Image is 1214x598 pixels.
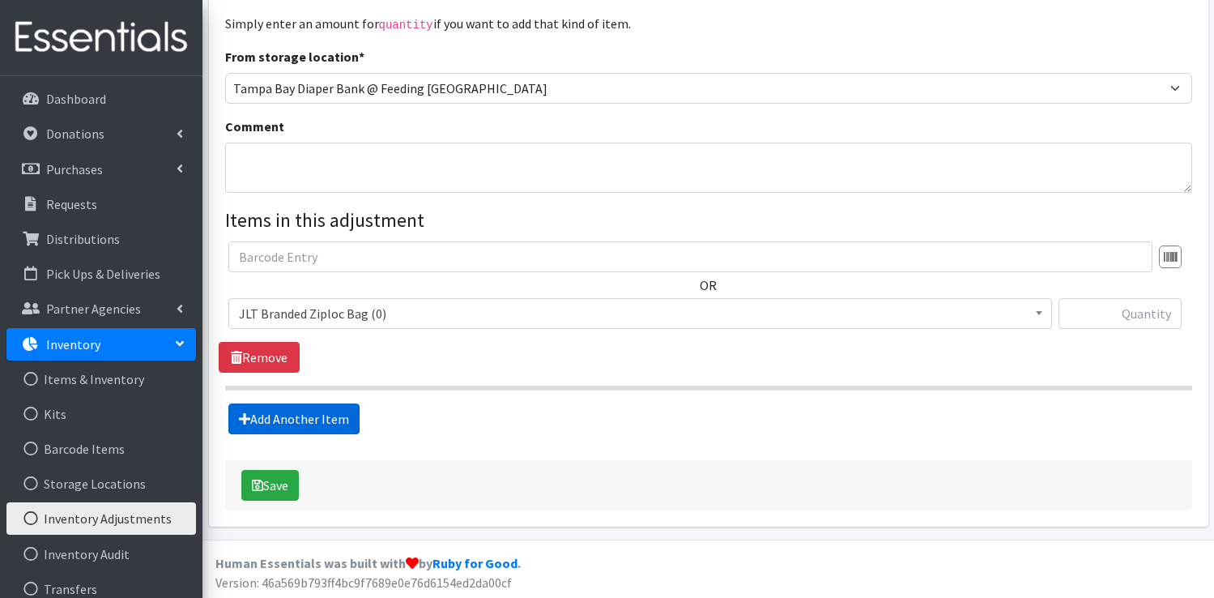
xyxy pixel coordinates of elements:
[432,555,518,571] a: Ruby for Good
[215,575,512,591] span: Version: 46a569b793ff4bc9f7689e0e76d6154ed2da00cf
[6,433,196,465] a: Barcode Items
[46,161,103,177] p: Purchases
[1059,298,1182,329] input: Quantity
[6,468,196,500] a: Storage Locations
[6,188,196,220] a: Requests
[219,342,300,373] a: Remove
[6,398,196,430] a: Kits
[6,83,196,115] a: Dashboard
[215,555,521,571] strong: Human Essentials was built with by .
[46,91,106,107] p: Dashboard
[46,196,97,212] p: Requests
[6,11,196,65] img: HumanEssentials
[6,293,196,325] a: Partner Agencies
[6,328,196,361] a: Inventory
[239,302,1041,325] span: JLT Branded Ziploc Bag (0)
[241,470,299,501] button: Save
[46,301,141,317] p: Partner Agencies
[6,538,196,570] a: Inventory Audit
[6,117,196,150] a: Donations
[46,126,104,142] p: Donations
[228,404,360,434] a: Add Another Item
[225,206,1192,235] legend: Items in this adjustment
[6,153,196,186] a: Purchases
[46,266,160,282] p: Pick Ups & Deliveries
[6,258,196,290] a: Pick Ups & Deliveries
[228,241,1152,272] input: Barcode Entry
[225,14,1192,34] p: Simply enter an amount for if you want to add that kind of item.
[700,276,717,295] label: OR
[46,231,120,247] p: Distributions
[228,298,1052,329] span: JLT Branded Ziploc Bag (0)
[225,47,364,66] label: From storage location
[359,49,364,65] abbr: required
[6,502,196,535] a: Inventory Adjustments
[6,223,196,255] a: Distributions
[225,117,284,136] label: Comment
[379,19,433,32] code: quantity
[46,336,100,352] p: Inventory
[6,363,196,395] a: Items & Inventory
